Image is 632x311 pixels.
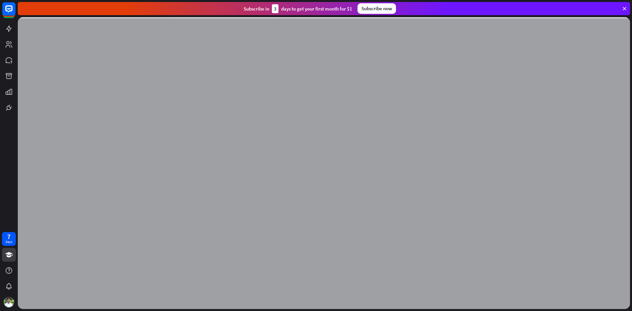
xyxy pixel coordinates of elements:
[272,4,278,13] div: 3
[2,232,16,246] a: 7 days
[6,240,12,244] div: days
[244,4,352,13] div: Subscribe in days to get your first month for $1
[7,234,11,240] div: 7
[357,3,396,14] div: Subscribe now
